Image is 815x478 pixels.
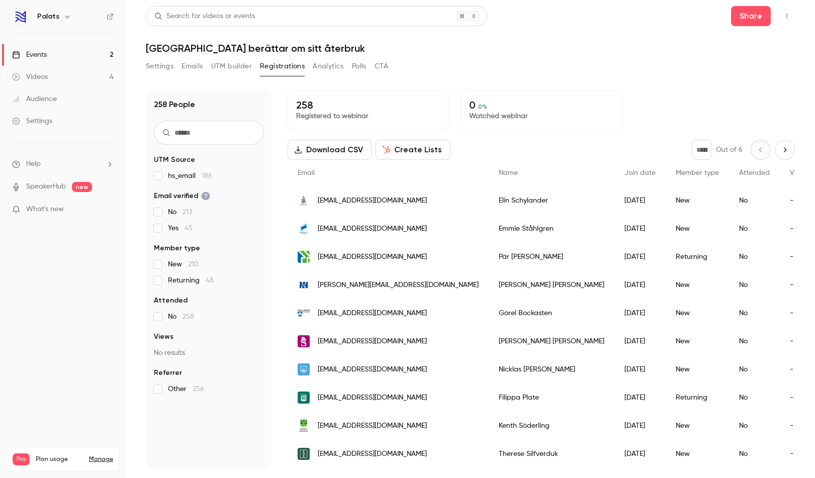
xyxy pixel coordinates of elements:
[469,99,613,111] p: 0
[318,252,427,262] span: [EMAIL_ADDRESS][DOMAIN_NAME]
[614,440,666,468] div: [DATE]
[489,412,614,440] div: Kenth Söderling
[298,279,310,291] img: regionvasterbotten.se
[489,243,614,271] div: Pär [PERSON_NAME]
[288,140,372,160] button: Download CSV
[318,449,427,459] span: [EMAIL_ADDRESS][DOMAIN_NAME]
[790,169,808,176] span: Views
[188,261,199,268] span: 210
[168,384,204,394] span: Other
[666,271,729,299] div: New
[666,186,729,215] div: New
[666,215,729,243] div: New
[614,327,666,355] div: [DATE]
[154,11,255,22] div: Search for videos or events
[666,299,729,327] div: New
[298,335,310,347] img: sundsvall.se
[154,243,200,253] span: Member type
[666,440,729,468] div: New
[182,58,203,74] button: Emails
[375,58,388,74] button: CTA
[146,42,795,54] h1: [GEOGRAPHIC_DATA] berättar om sitt återbruk
[318,224,427,234] span: [EMAIL_ADDRESS][DOMAIN_NAME]
[36,455,83,463] span: Plan usage
[193,386,204,393] span: 256
[729,243,780,271] div: No
[298,392,310,404] img: varberg.se
[12,94,57,104] div: Audience
[624,169,656,176] span: Join date
[489,215,614,243] div: Emmie Ståhlgren
[298,169,315,176] span: Email
[296,99,440,111] p: 258
[666,243,729,271] div: Returning
[102,205,114,214] iframe: Noticeable Trigger
[729,355,780,384] div: No
[206,277,214,284] span: 48
[318,280,479,291] span: [PERSON_NAME][EMAIL_ADDRESS][DOMAIN_NAME]
[13,453,30,465] span: Pro
[489,299,614,327] div: Görel Bockasten
[168,171,212,181] span: hs_email
[183,313,194,320] span: 258
[26,181,66,192] a: SpeakerHub
[489,355,614,384] div: Nicklas [PERSON_NAME]
[298,251,310,263] img: mkbfastighet.se
[202,172,212,179] span: 186
[12,159,114,169] li: help-dropdown-opener
[168,259,199,269] span: New
[489,440,614,468] div: Therese Silfverduk
[168,223,193,233] span: Yes
[716,145,743,155] p: Out of 6
[666,327,729,355] div: New
[154,348,263,358] p: No results
[211,58,252,74] button: UTM builder
[318,421,427,431] span: [EMAIL_ADDRESS][DOMAIN_NAME]
[478,103,487,110] span: 0 %
[154,155,263,394] section: facet-groups
[37,12,59,22] h6: Palats
[729,186,780,215] div: No
[183,209,192,216] span: 213
[185,225,193,232] span: 45
[731,6,771,26] button: Share
[296,111,440,121] p: Registered to webinar
[298,195,310,207] img: lerum.se
[614,384,666,412] div: [DATE]
[318,308,427,319] span: [EMAIL_ADDRESS][DOMAIN_NAME]
[298,420,310,432] img: alvesta.se
[298,223,310,235] img: hh.se
[72,182,92,192] span: new
[666,384,729,412] div: Returning
[489,384,614,412] div: Filippa Plate
[146,58,173,74] button: Settings
[154,191,210,201] span: Email verified
[775,140,795,160] button: Next page
[469,111,613,121] p: Watched webinar
[298,307,310,319] img: vellinge.se
[12,72,48,82] div: Videos
[729,440,780,468] div: No
[154,368,182,378] span: Referrer
[614,299,666,327] div: [DATE]
[729,327,780,355] div: No
[666,412,729,440] div: New
[154,99,195,111] h1: 258 People
[614,355,666,384] div: [DATE]
[729,215,780,243] div: No
[614,215,666,243] div: [DATE]
[154,296,188,306] span: Attended
[318,364,427,375] span: [EMAIL_ADDRESS][DOMAIN_NAME]
[489,271,614,299] div: [PERSON_NAME] [PERSON_NAME]
[168,275,214,285] span: Returning
[313,58,344,74] button: Analytics
[13,9,29,25] img: Palats
[318,196,427,206] span: [EMAIL_ADDRESS][DOMAIN_NAME]
[12,50,47,60] div: Events
[154,155,195,165] span: UTM Source
[260,58,305,74] button: Registrations
[729,384,780,412] div: No
[26,204,64,215] span: What's new
[352,58,367,74] button: Polls
[376,140,450,160] button: Create Lists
